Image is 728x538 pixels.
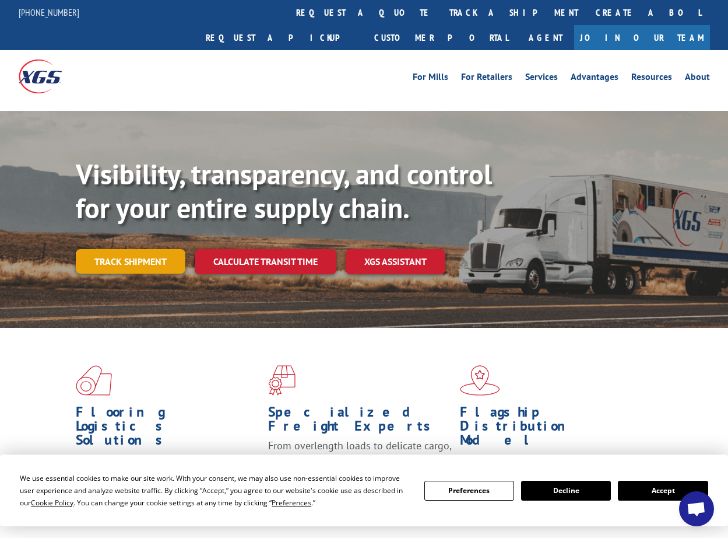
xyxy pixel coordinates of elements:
[679,491,714,526] div: Open chat
[631,72,672,85] a: Resources
[268,405,452,439] h1: Specialized Freight Experts
[460,405,643,453] h1: Flagship Distribution Model
[517,25,574,50] a: Agent
[76,405,259,453] h1: Flooring Logistics Solutions
[460,453,642,494] span: Our agile distribution network gives you nationwide inventory management on demand.
[346,249,445,274] a: XGS ASSISTANT
[76,249,185,274] a: Track shipment
[76,156,492,226] b: Visibility, transparency, and control for your entire supply chain.
[365,25,517,50] a: Customer Portal
[525,72,558,85] a: Services
[19,6,79,18] a: [PHONE_NUMBER]
[460,365,500,396] img: xgs-icon-flagship-distribution-model-red
[20,472,410,509] div: We use essential cookies to make our site work. With your consent, we may also use non-essential ...
[618,481,708,501] button: Accept
[76,365,112,396] img: xgs-icon-total-supply-chain-intelligence-red
[195,249,336,274] a: Calculate transit time
[571,72,618,85] a: Advantages
[31,498,73,508] span: Cookie Policy
[197,25,365,50] a: Request a pickup
[461,72,512,85] a: For Retailers
[268,365,296,396] img: xgs-icon-focused-on-flooring-red
[413,72,448,85] a: For Mills
[521,481,611,501] button: Decline
[685,72,710,85] a: About
[574,25,710,50] a: Join Our Team
[268,439,452,491] p: From overlength loads to delicate cargo, our experienced staff knows the best way to move your fr...
[76,453,256,494] span: As an industry carrier of choice, XGS has brought innovation and dedication to flooring logistics...
[272,498,311,508] span: Preferences
[424,481,514,501] button: Preferences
